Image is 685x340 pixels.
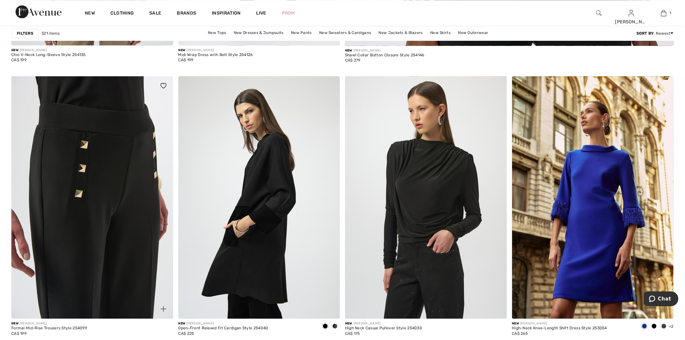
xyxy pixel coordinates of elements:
[669,324,674,329] span: +2
[161,83,166,88] img: heart_black_full.svg
[644,291,679,308] iframe: Opens a widget where you can chat to one of our agents
[282,10,295,17] a: Prom
[629,10,634,16] a: Sign In
[17,30,33,36] strong: Filters
[320,321,330,332] div: Black/Black
[178,326,268,331] div: Open-Front Relaxed Fit Cardigan Style 254040
[512,76,674,319] img: High-Neck Knee-Length Shift Dress Style 253054. Midnight Blue
[178,53,253,57] div: Midi Wrap Dress with Belt Style 254126
[345,53,424,58] div: Shawl Collar Button Closure Style 254146
[178,48,253,53] div: [PERSON_NAME]
[11,331,27,336] span: CA$ 199
[177,10,197,17] a: Brands
[345,322,352,325] span: New
[16,5,62,18] img: 1ère Avenue
[205,28,229,37] a: New Tops
[345,58,361,62] span: CA$ 279
[661,9,667,17] img: My Bag
[288,28,315,37] a: New Pants
[636,31,654,36] strong: Sort By
[316,28,374,37] a: New Sweaters & Cardigans
[427,28,454,37] a: New Skirts
[330,321,340,332] div: Grey melange/black
[659,321,669,332] div: Mocha
[178,48,185,52] span: New
[636,30,674,36] div: : Newest
[41,30,60,36] span: 321 items
[11,48,86,53] div: [PERSON_NAME]
[345,76,507,319] img: High Neck Casual Pullover Style 254030. Black
[256,10,266,17] a: Live
[629,9,634,17] img: My Info
[178,322,185,325] span: New
[345,49,352,52] span: New
[149,10,161,17] a: Sale
[376,28,426,37] a: New Jackets & Blazers
[11,322,18,325] span: New
[178,331,194,336] span: CA$ 225
[640,321,649,332] div: Royal Sapphire 163
[512,322,519,325] span: New
[11,326,87,331] div: Formal Mid-Rise Trousers Style 254099
[212,10,241,17] span: Inspiration
[615,18,647,25] div: [PERSON_NAME]
[345,48,424,53] div: [PERSON_NAME]
[345,326,422,331] div: High Neck Casual Pullover Style 254030
[11,321,87,326] div: [PERSON_NAME]
[11,76,173,319] a: Formal Mid-Rise Trousers Style 254099. Black
[596,9,602,17] img: search the website
[11,58,27,62] span: CA$ 199
[11,48,18,52] span: New
[178,321,268,326] div: [PERSON_NAME]
[648,9,679,17] a: 1
[161,306,166,312] img: plus_v2.svg
[670,10,671,16] span: 1
[512,326,607,331] div: High-Neck Knee-Length Shift Dress Style 253054
[11,53,86,57] div: Chic V-Neck Long-Sleeve Style 254135
[512,331,528,336] span: CA$ 265
[649,321,659,332] div: Black
[110,10,134,17] a: Clothing
[345,321,422,326] div: [PERSON_NAME]
[85,10,95,17] a: New
[512,321,607,326] div: [PERSON_NAME]
[178,58,194,62] span: CA$ 199
[345,331,360,336] span: CA$ 175
[455,28,492,37] a: New Outerwear
[178,76,340,319] img: Open-Front Relaxed Fit Cardigan Style 254040. Black/Black
[230,28,287,37] a: New Dresses & Jumpsuits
